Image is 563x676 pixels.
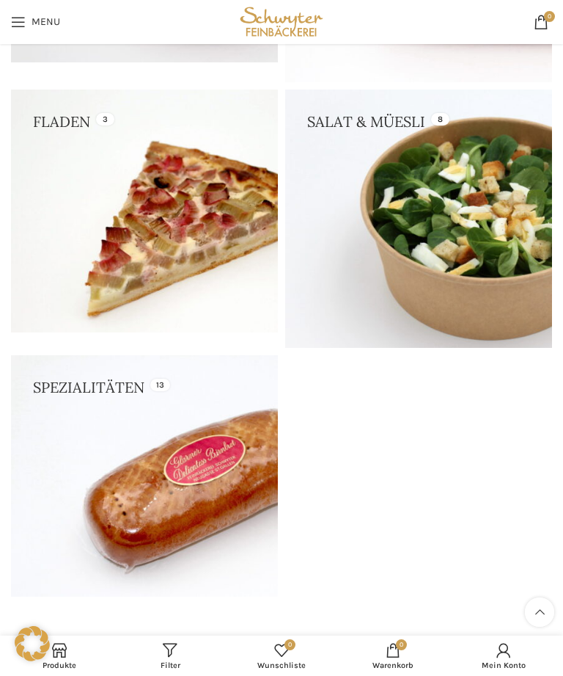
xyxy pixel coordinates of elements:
a: Open mobile menu [4,7,67,37]
a: 0 Warenkorb [337,639,449,672]
span: Mein Konto [455,661,552,670]
a: 0 Wunschliste [226,639,337,672]
a: Site logo [237,15,327,27]
a: Filter [115,639,227,672]
span: Wunschliste [233,661,330,670]
span: 0 [544,11,555,22]
div: My cart [337,639,449,672]
a: Mein Konto [448,639,559,672]
div: Meine Wunschliste [226,639,337,672]
span: Filter [122,661,219,670]
span: 0 [396,639,407,650]
span: Menu [32,17,60,27]
span: 0 [284,639,295,650]
a: Scroll to top button [525,597,554,627]
span: Warenkorb [345,661,441,670]
a: 0 [526,7,556,37]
